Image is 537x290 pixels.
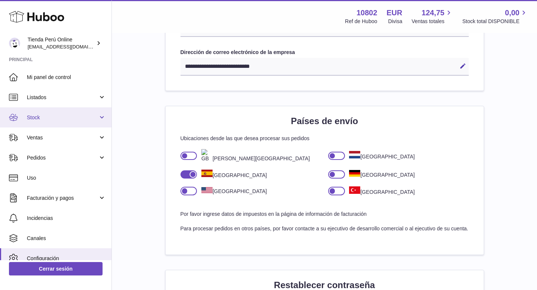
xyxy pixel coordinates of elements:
[27,74,106,81] span: Mi panel de control
[422,8,445,18] span: 124,75
[180,115,469,127] h2: Países de envío
[9,38,20,49] img: contacto@tiendaperuonline.com
[345,18,377,25] div: Ref de Huboo
[27,215,106,222] span: Incidencias
[180,211,469,218] p: Por favor ingrese datos de impuestos en la página de información de facturación
[27,235,106,242] span: Canales
[27,134,98,141] span: Ventas
[9,262,103,275] a: Cerrar sesión
[357,8,377,18] strong: 10802
[505,8,519,18] span: 0,00
[387,8,402,18] strong: EUR
[388,18,402,25] div: Divisa
[27,195,98,202] span: Facturación y pagos
[201,170,213,177] img: ES
[180,225,469,232] p: Para procesar pedidos en otros países, por favor contacte a su ejecutivo de desarrollo comercial ...
[201,149,213,162] img: GB
[28,36,95,50] div: Tienda Perú Online
[197,187,267,195] div: [GEOGRAPHIC_DATA]
[27,94,98,101] span: Listados
[462,18,528,25] span: Stock total DISPONIBLE
[349,186,360,194] img: TR
[197,149,310,162] div: [PERSON_NAME][GEOGRAPHIC_DATA]
[201,187,213,193] img: US
[27,154,98,161] span: Pedidos
[349,151,360,158] img: NL
[180,49,469,56] label: Dirección de correo electrónico de la empresa
[345,186,415,196] div: [GEOGRAPHIC_DATA]
[462,8,528,25] a: 0,00 Stock total DISPONIBLE
[28,44,110,50] span: [EMAIL_ADDRESS][DOMAIN_NAME]
[27,255,106,262] span: Configuración
[349,170,360,177] img: DE
[345,151,415,160] div: [GEOGRAPHIC_DATA]
[412,18,453,25] span: Ventas totales
[412,8,453,25] a: 124,75 Ventas totales
[180,135,469,142] p: Ubicaciones desde las que desea procesar sus pedidos
[27,114,98,121] span: Stock
[27,174,106,182] span: Uso
[345,170,415,179] div: [GEOGRAPHIC_DATA]
[197,170,267,179] div: [GEOGRAPHIC_DATA]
